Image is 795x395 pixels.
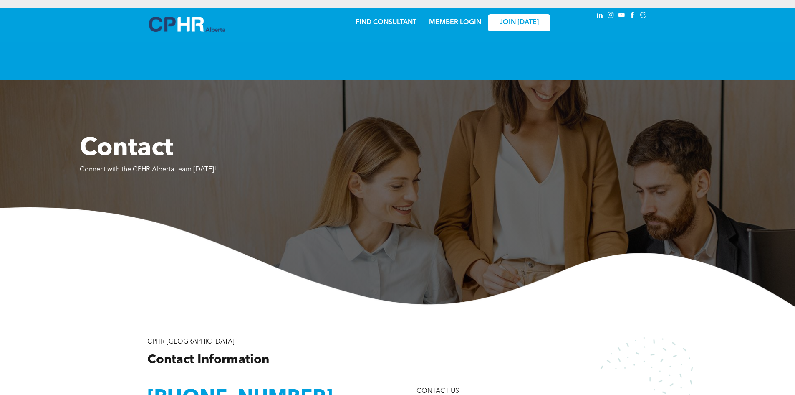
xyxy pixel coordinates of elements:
span: CPHR [GEOGRAPHIC_DATA] [147,339,235,345]
a: youtube [617,10,626,22]
a: facebook [628,10,637,22]
a: linkedin [596,10,605,22]
a: Social network [639,10,648,22]
img: A blue and white logo for cp alberta [149,17,225,32]
span: Contact [80,136,173,161]
span: JOIN [DATE] [500,19,539,27]
a: FIND CONSULTANT [356,19,416,26]
a: instagram [606,10,616,22]
a: MEMBER LOGIN [429,19,481,26]
a: JOIN [DATE] [488,14,550,31]
span: Contact Information [147,354,269,366]
span: Connect with the CPHR Alberta team [DATE]! [80,166,216,173]
span: CONTACT US [416,388,459,395]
